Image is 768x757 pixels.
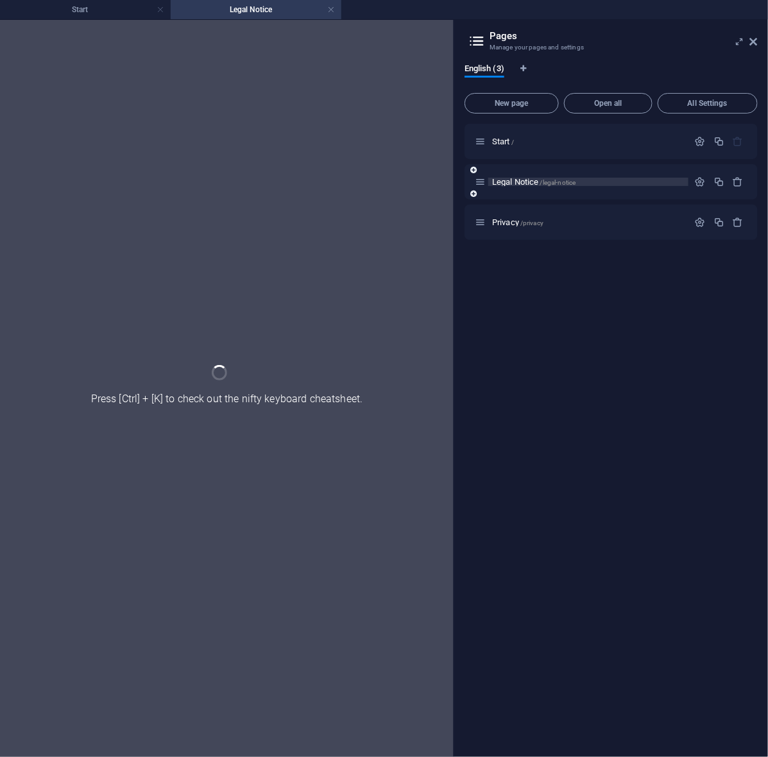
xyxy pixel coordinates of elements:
div: The startpage cannot be deleted [733,136,744,147]
div: Start/ [488,137,688,146]
div: Duplicate [713,217,724,228]
button: New page [465,93,559,114]
button: Open all [564,93,653,114]
h2: Pages [490,30,758,42]
span: Click to open page [492,217,543,227]
span: English (3) [465,61,504,79]
h3: Manage your pages and settings [490,42,732,53]
span: Click to open page [492,177,576,187]
span: New page [470,99,553,107]
span: Click to open page [492,137,514,146]
div: Settings [695,217,706,228]
div: Duplicate [713,176,724,187]
div: Remove [733,217,744,228]
div: Privacy/privacy [488,218,688,226]
span: /legal-notice [540,179,576,186]
span: Open all [570,99,647,107]
h4: Legal Notice [171,3,341,17]
div: Settings [695,176,706,187]
span: / [511,139,514,146]
span: /privacy [520,219,543,226]
div: Remove [733,176,744,187]
div: Language Tabs [465,64,758,88]
button: All Settings [658,93,758,114]
div: Duplicate [713,136,724,147]
div: Legal Notice/legal-notice [488,178,688,186]
div: Settings [695,136,706,147]
span: All Settings [663,99,752,107]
